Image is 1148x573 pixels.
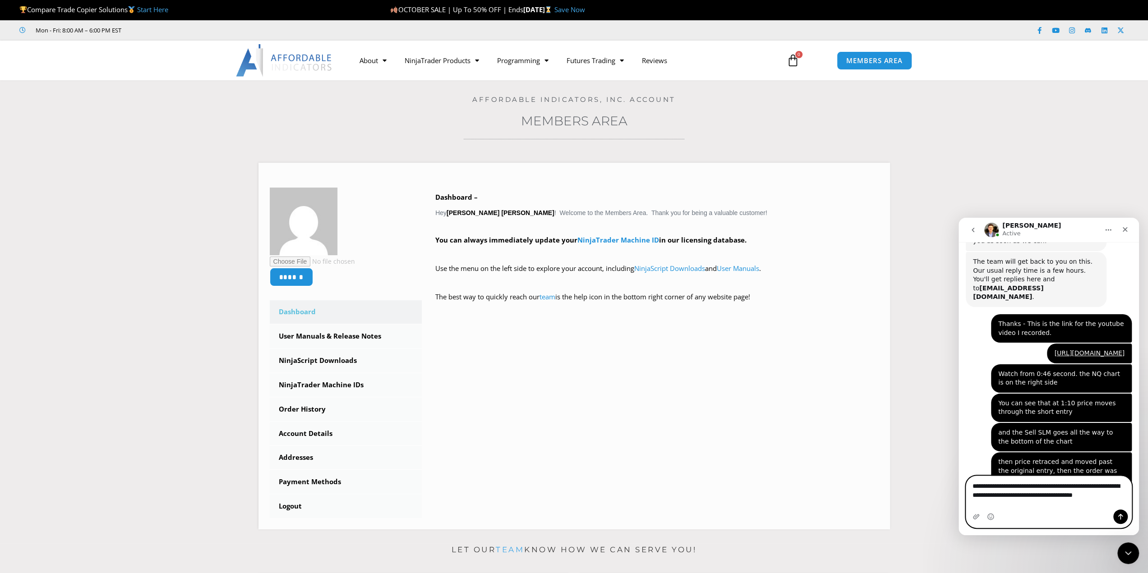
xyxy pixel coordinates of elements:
[795,51,802,58] span: 0
[19,5,168,14] span: Compare Trade Copier Solutions
[435,191,879,316] div: Hey ! Welcome to the Members Area. Thank you for being a valuable customer!
[20,6,27,13] img: 🏆
[396,50,488,71] a: NinjaTrader Products
[554,5,585,14] a: Save Now
[350,50,396,71] a: About
[435,291,879,316] p: The best way to quickly reach our is the help icon in the bottom right corner of any website page!
[270,373,422,397] a: NinjaTrader Machine IDs
[270,300,422,324] a: Dashboard
[350,50,776,71] nav: Menu
[545,6,552,13] img: ⌛
[773,47,813,73] a: 0
[435,262,879,288] p: Use the menu on the left side to explore your account, including and .
[472,95,676,104] a: Affordable Indicators, Inc. Account
[435,235,747,244] strong: You can always immediately update your in our licensing database.
[137,5,168,14] a: Start Here
[270,446,422,469] a: Addresses
[270,188,337,255] img: 8238e644ec491e7434616f3b299f517a81825848ff9ea252367ca992b10acf87
[270,325,422,348] a: User Manuals & Release Notes
[391,6,397,13] img: 🍂
[633,50,676,71] a: Reviews
[435,193,478,202] b: Dashboard –
[270,470,422,494] a: Payment Methods
[1117,542,1139,564] iframe: Intercom live chat
[959,218,1139,535] iframe: Intercom live chat
[270,495,422,518] a: Logout
[837,51,912,70] a: MEMBERS AREA
[577,235,659,244] a: NinjaTrader Machine ID
[33,25,121,36] span: Mon - Fri: 8:00 AM – 6:00 PM EST
[523,5,554,14] strong: [DATE]
[447,209,554,216] strong: [PERSON_NAME] [PERSON_NAME]
[521,113,627,128] a: Members Area
[270,422,422,445] a: Account Details
[846,57,903,64] span: MEMBERS AREA
[270,398,422,421] a: Order History
[717,264,759,273] a: User Manuals
[270,300,422,518] nav: Account pages
[236,44,333,77] img: LogoAI | Affordable Indicators – NinjaTrader
[134,26,269,35] iframe: Customer reviews powered by Trustpilot
[496,545,524,554] a: team
[270,349,422,372] a: NinjaScript Downloads
[488,50,558,71] a: Programming
[539,292,555,301] a: team
[558,50,633,71] a: Futures Trading
[128,6,135,13] img: 🥇
[390,5,523,14] span: OCTOBER SALE | Up To 50% OFF | Ends
[634,264,705,273] a: NinjaScript Downloads
[258,543,890,557] p: Let our know how we can serve you!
